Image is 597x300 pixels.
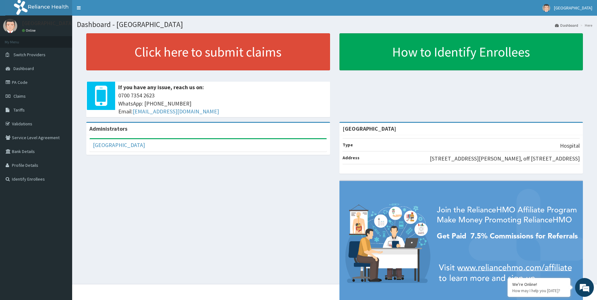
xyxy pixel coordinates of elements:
a: Click here to submit claims [86,33,330,70]
a: How to Identify Enrollees [339,33,583,70]
span: 0700 7354 2623 WhatsApp: [PHONE_NUMBER] Email: [118,91,327,116]
div: We're Online! [512,281,566,287]
b: Type [343,142,353,148]
span: Switch Providers [13,52,45,57]
span: Claims [13,93,26,99]
img: User Image [3,19,17,33]
li: Here [579,23,592,28]
span: [GEOGRAPHIC_DATA] [554,5,592,11]
b: If you have any issue, reach us on: [118,84,204,91]
b: Administrators [89,125,127,132]
b: Address [343,155,360,161]
a: Online [22,28,37,33]
a: [EMAIL_ADDRESS][DOMAIN_NAME] [133,108,219,115]
p: [GEOGRAPHIC_DATA] [22,20,74,26]
img: User Image [542,4,550,12]
a: Dashboard [555,23,578,28]
span: Dashboard [13,66,34,71]
p: Hospital [560,142,580,150]
p: [STREET_ADDRESS][PERSON_NAME], off [STREET_ADDRESS] [430,155,580,163]
p: How may I help you today? [512,288,566,293]
span: Tariffs [13,107,25,113]
a: [GEOGRAPHIC_DATA] [93,141,145,149]
strong: [GEOGRAPHIC_DATA] [343,125,396,132]
h1: Dashboard - [GEOGRAPHIC_DATA] [77,20,592,29]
